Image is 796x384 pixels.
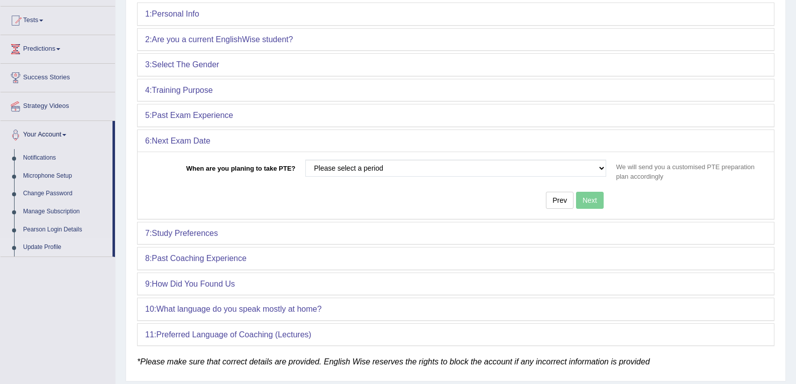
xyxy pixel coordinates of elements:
[152,10,199,18] b: Personal Info
[138,247,774,270] div: 8:
[19,221,112,239] a: Pearson Login Details
[138,324,774,346] div: 11:
[138,3,774,25] div: 1:
[138,29,774,51] div: 2:
[19,185,112,203] a: Change Password
[1,92,115,117] a: Strategy Videos
[138,130,774,152] div: 6:
[138,104,774,126] div: 5:
[138,54,774,76] div: 3:
[152,280,235,288] b: How Did You Found Us
[19,167,112,185] a: Microphone Setup
[152,229,218,237] b: Study Preferences
[152,254,247,263] b: Past Coaching Experience
[1,121,112,146] a: Your Account
[152,35,293,44] b: Are you a current EnglishWise student?
[1,64,115,89] a: Success Stories
[138,79,774,101] div: 4:
[138,222,774,244] div: 7:
[1,35,115,60] a: Predictions
[152,60,219,69] b: Select The Gender
[156,305,321,313] b: What language do you speak mostly at home?
[19,149,112,167] a: Notifications
[611,162,766,181] p: We will send you a customised PTE preparation plan accordingly
[152,137,210,145] b: Next Exam Date
[19,238,112,257] a: Update Profile
[1,7,115,32] a: Tests
[546,192,574,209] button: Prev
[137,357,650,366] em: *Please make sure that correct details are provided. English Wise reserves the rights to block th...
[152,86,212,94] b: Training Purpose
[152,111,233,119] b: Past Exam Experience
[19,203,112,221] a: Manage Subscription
[138,273,774,295] div: 9:
[145,160,300,173] label: When are you planing to take PTE?
[138,298,774,320] div: 10:
[156,330,311,339] b: Preferred Language of Coaching (Lectures)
